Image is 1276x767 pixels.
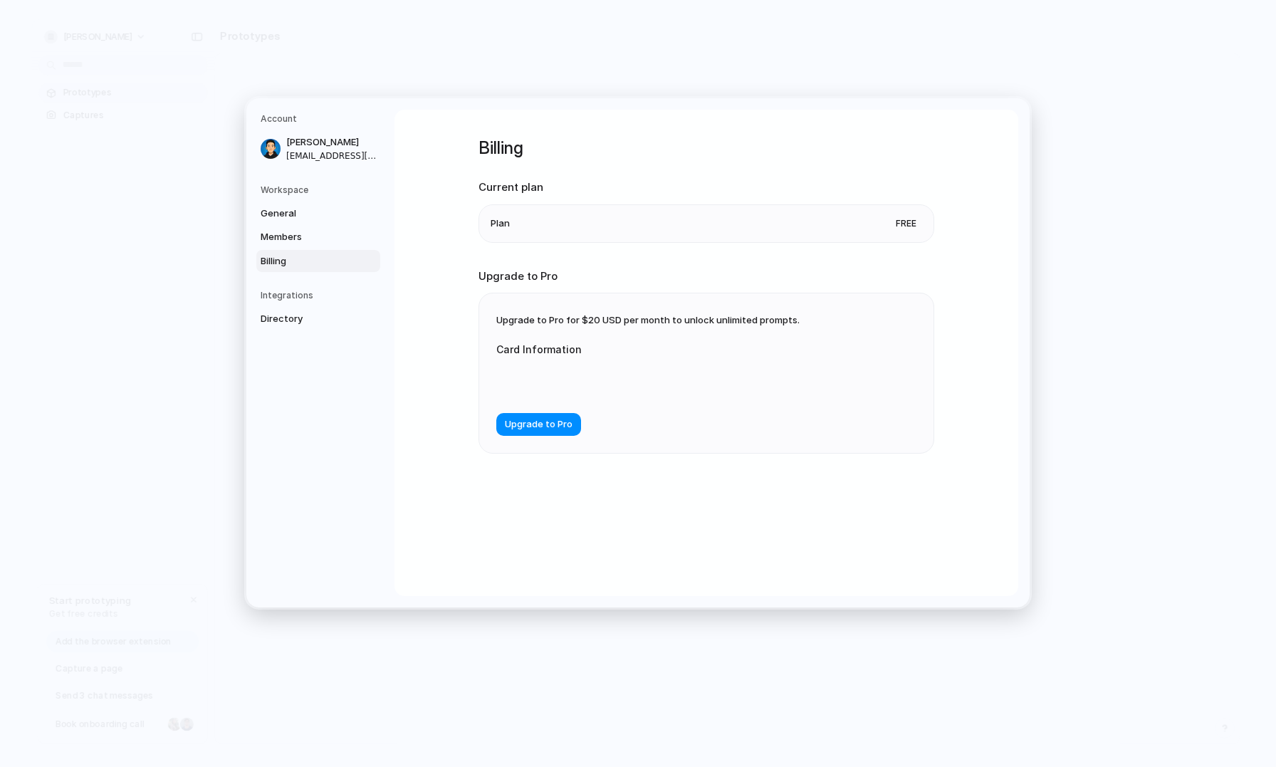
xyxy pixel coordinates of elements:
span: Billing [261,254,352,268]
h5: Account [261,113,380,125]
button: Upgrade to Pro [496,413,581,436]
h2: Current plan [478,179,934,196]
a: Directory [256,308,380,330]
h1: Billing [478,135,934,161]
span: General [261,206,352,220]
a: [PERSON_NAME][EMAIL_ADDRESS][DOMAIN_NAME] [256,131,380,167]
iframe: Secure card payment input frame [508,374,770,387]
span: Members [261,230,352,244]
a: Members [256,226,380,249]
span: Plan [491,216,510,231]
h2: Upgrade to Pro [478,268,934,284]
a: Billing [256,249,380,272]
a: General [256,202,380,224]
span: [PERSON_NAME] [286,135,377,150]
span: Directory [261,312,352,326]
h5: Workspace [261,183,380,196]
span: Free [890,216,922,230]
span: [EMAIL_ADDRESS][DOMAIN_NAME] [286,149,377,162]
h5: Integrations [261,289,380,302]
span: Upgrade to Pro [505,417,572,432]
span: Upgrade to Pro for $20 USD per month to unlock unlimited prompts. [496,314,800,325]
label: Card Information [496,342,781,357]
